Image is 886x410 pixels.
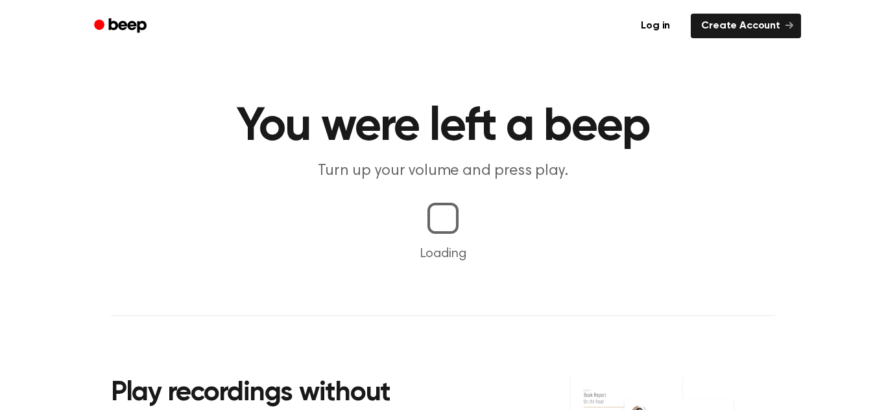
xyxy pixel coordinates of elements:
h1: You were left a beep [111,104,775,150]
p: Turn up your volume and press play. [194,161,692,182]
a: Create Account [691,14,801,38]
a: Beep [85,14,158,39]
p: Loading [16,244,870,264]
a: Log in [628,11,683,41]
